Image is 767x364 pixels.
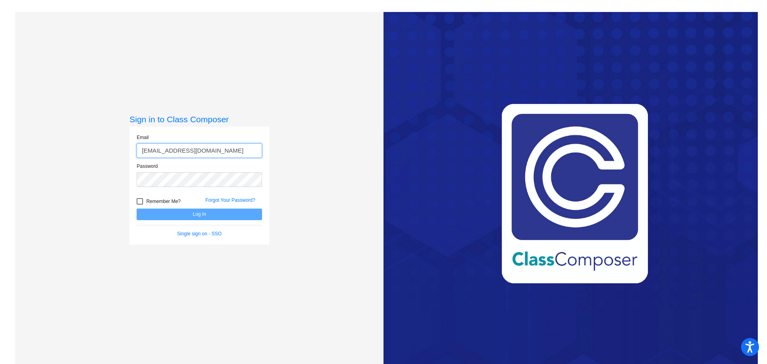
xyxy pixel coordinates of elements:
label: Password [137,163,158,170]
span: Remember Me? [146,197,181,206]
h3: Sign in to Class Composer [129,114,269,124]
a: Forgot Your Password? [205,197,255,203]
a: Single sign on - SSO [177,231,222,237]
label: Email [137,134,149,141]
button: Log In [137,209,262,220]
